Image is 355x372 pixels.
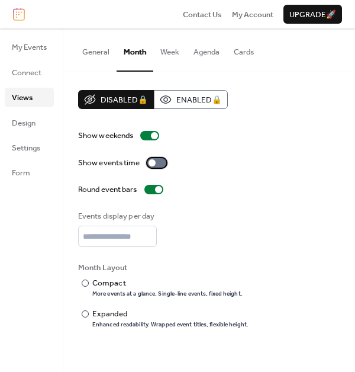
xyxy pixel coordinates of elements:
[92,308,246,320] div: Expanded
[78,262,338,274] div: Month Layout
[5,163,54,182] a: Form
[283,5,342,24] button: Upgrade🚀
[12,117,35,129] span: Design
[186,28,227,70] button: Agenda
[232,9,273,21] span: My Account
[232,8,273,20] a: My Account
[183,9,222,21] span: Contact Us
[78,130,133,142] div: Show weekends
[5,138,54,157] a: Settings
[5,88,54,107] a: Views
[92,321,248,329] div: Enhanced readability. Wrapped event titles, flexible height.
[12,167,30,179] span: Form
[78,210,154,222] div: Events display per day
[183,8,222,20] a: Contact Us
[78,157,140,169] div: Show events time
[5,113,54,132] a: Design
[12,92,33,104] span: Views
[75,28,117,70] button: General
[92,277,240,289] div: Compact
[13,8,25,21] img: logo
[5,63,54,82] a: Connect
[153,28,186,70] button: Week
[289,9,336,21] span: Upgrade 🚀
[12,41,47,53] span: My Events
[92,290,243,299] div: More events at a glance. Single-line events, fixed height.
[78,184,137,195] div: Round event bars
[12,67,41,79] span: Connect
[5,37,54,56] a: My Events
[12,142,40,154] span: Settings
[117,28,153,71] button: Month
[227,28,261,70] button: Cards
